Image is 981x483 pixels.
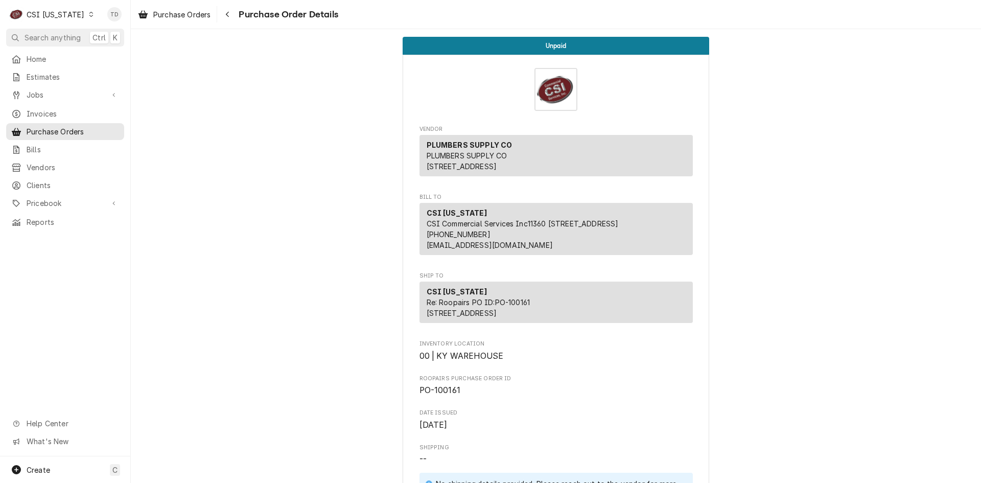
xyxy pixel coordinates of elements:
span: [DATE] [419,420,448,430]
a: Invoices [6,105,124,122]
span: 00 | KY WAREHOUSE [419,351,504,361]
a: Purchase Orders [6,123,124,140]
span: Roopairs Purchase Order ID [419,384,693,397]
a: Bills [6,141,124,158]
div: Roopairs Purchase Order ID [419,375,693,397]
span: Date Issued [419,409,693,417]
strong: CSI [US_STATE] [427,209,487,217]
div: Purchase Order Bill To [419,193,693,260]
span: Help Center [27,418,118,429]
span: Purchase Order Details [236,8,338,21]
div: Purchase Order Vendor [419,125,693,181]
div: Inventory Location [419,340,693,362]
span: PO-100161 [419,385,460,395]
div: CSI Kentucky's Avatar [9,7,24,21]
strong: CSI [US_STATE] [427,287,487,296]
div: Date Issued [419,409,693,431]
span: K [113,32,118,43]
span: CSI Commercial Services Inc11360 [STREET_ADDRESS] [427,219,619,228]
span: Search anything [25,32,81,43]
a: [PHONE_NUMBER] [427,230,491,239]
a: Reports [6,214,124,231]
span: Inventory Location [419,340,693,348]
div: Vendor [419,135,693,180]
div: Status [403,37,709,55]
a: Home [6,51,124,67]
button: Search anythingCtrlK [6,29,124,47]
span: Inventory Location [419,350,693,362]
span: Shipping [419,444,693,452]
div: CSI [US_STATE] [27,9,84,20]
div: Ship To [419,282,693,323]
span: Jobs [27,89,104,100]
a: Estimates [6,68,124,85]
a: Go to Pricebook [6,195,124,212]
div: Bill To [419,203,693,259]
button: Navigate back [219,6,236,22]
a: [EMAIL_ADDRESS][DOMAIN_NAME] [427,241,553,249]
span: Home [27,54,119,64]
span: What's New [27,436,118,447]
span: Roopairs Purchase Order ID [419,375,693,383]
div: Tim Devereux's Avatar [107,7,122,21]
span: PLUMBERS SUPPLY CO [STREET_ADDRESS] [427,151,507,171]
a: Clients [6,177,124,194]
span: Bill To [419,193,693,201]
a: Go to Help Center [6,415,124,432]
strong: PLUMBERS SUPPLY CO [427,141,512,149]
div: Ship To [419,282,693,327]
img: Logo [534,68,577,111]
span: Reports [27,217,119,227]
span: Date Issued [419,419,693,431]
span: C [112,465,118,475]
div: C [9,7,24,21]
span: Re: Roopairs PO ID: PO-100161 [427,298,530,307]
div: TD [107,7,122,21]
a: Purchase Orders [134,6,215,23]
span: Vendor [419,125,693,133]
div: Vendor [419,135,693,176]
span: Create [27,466,50,474]
span: Clients [27,180,119,191]
span: Pricebook [27,198,104,209]
div: Bill To [419,203,693,255]
div: Purchase Order Ship To [419,272,693,328]
span: Purchase Orders [153,9,211,20]
span: Ship To [419,272,693,280]
a: Go to What's New [6,433,124,450]
span: Vendors [27,162,119,173]
span: -- [419,454,427,464]
span: Unpaid [546,42,566,49]
span: Estimates [27,72,119,82]
a: Go to Jobs [6,86,124,103]
span: Invoices [27,108,119,119]
span: Ctrl [92,32,106,43]
span: [STREET_ADDRESS] [427,309,497,317]
span: Purchase Orders [27,126,119,137]
a: Vendors [6,159,124,176]
span: Bills [27,144,119,155]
